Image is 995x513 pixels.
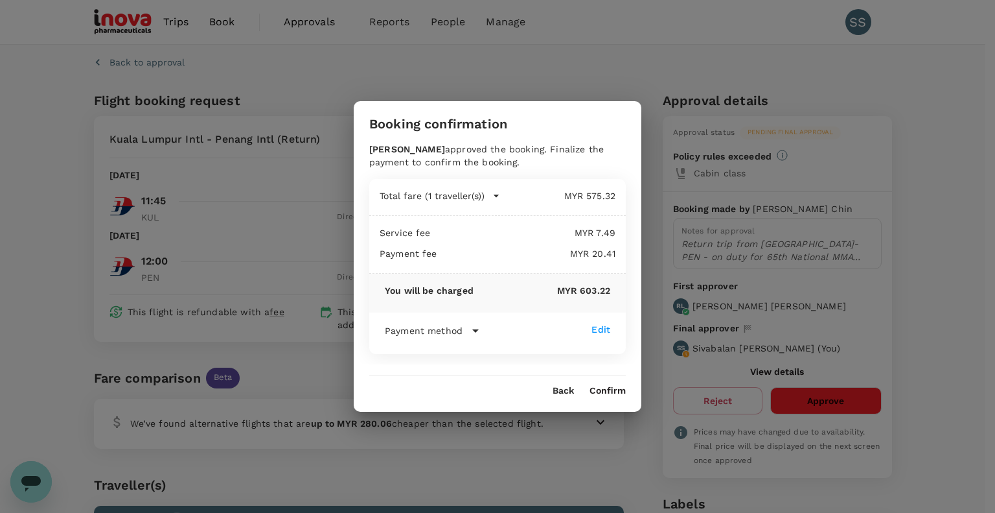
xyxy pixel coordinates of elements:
p: MYR 7.49 [431,226,615,239]
div: Edit [591,323,610,336]
button: Back [553,386,574,396]
p: Payment fee [380,247,437,260]
p: Payment method [385,324,463,337]
p: MYR 603.22 [474,284,610,297]
p: Total fare (1 traveller(s)) [380,189,485,202]
p: MYR 575.32 [500,189,615,202]
p: Service fee [380,226,431,239]
button: Total fare (1 traveller(s)) [380,189,500,202]
div: approved the booking. Finalize the payment to confirm the booking. [369,143,626,169]
p: You will be charged [385,284,474,297]
b: [PERSON_NAME] [369,144,445,154]
h3: Booking confirmation [369,117,507,132]
p: MYR 20.41 [437,247,615,260]
button: Confirm [589,386,626,396]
